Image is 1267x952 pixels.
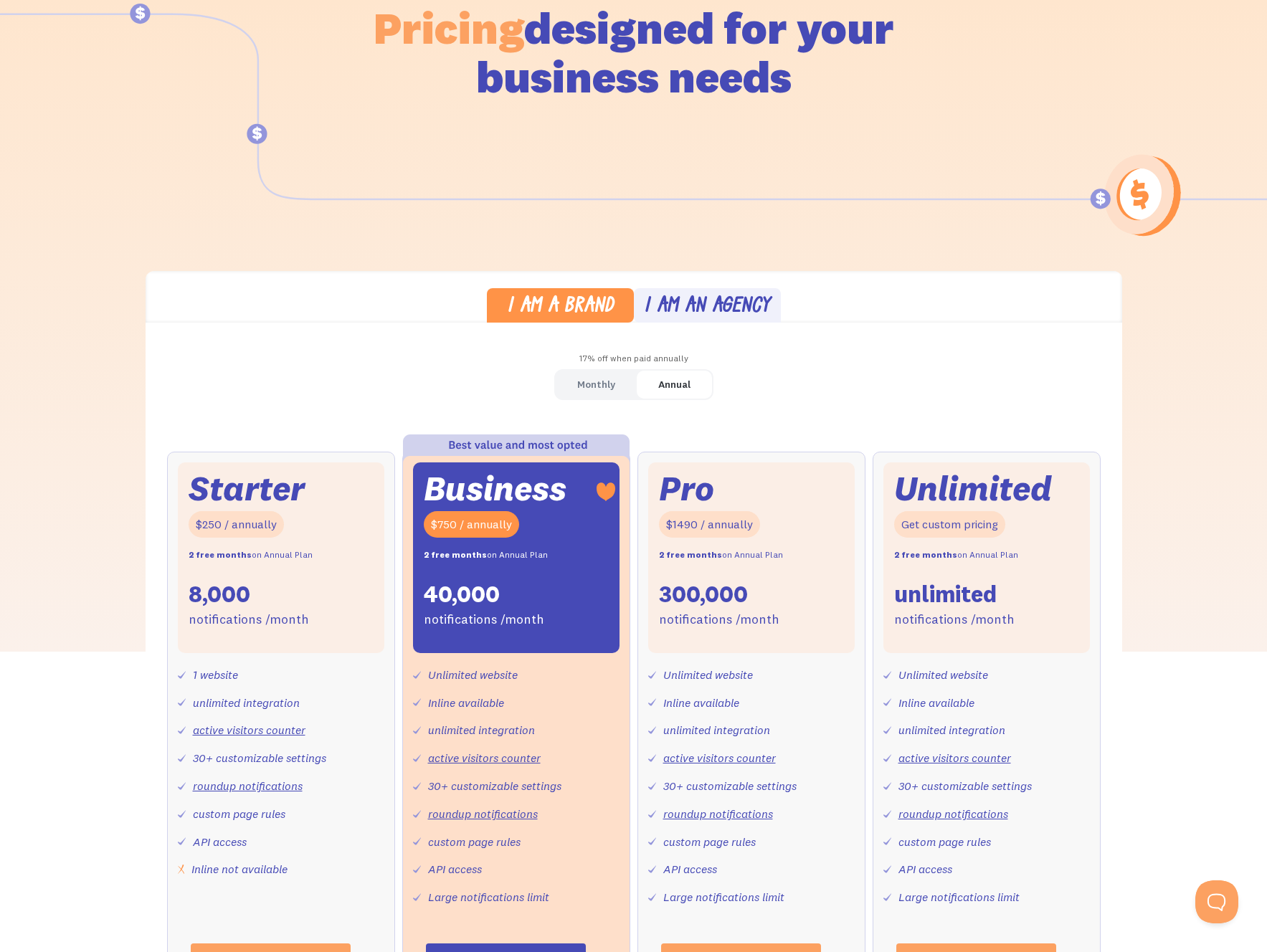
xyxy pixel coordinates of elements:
[428,832,521,852] div: custom page rules
[193,832,247,852] div: API access
[663,859,717,880] div: API access
[659,511,760,538] div: $1490 / annually
[898,887,1020,908] div: Large notifications limit
[898,832,991,852] div: custom page rules
[428,751,541,765] a: active visitors counter
[898,720,1005,741] div: unlimited integration
[428,665,518,685] div: Unlimited website
[898,806,1008,821] a: roundup notifications
[663,832,756,852] div: custom page rules
[428,806,538,821] a: roundup notifications
[193,692,300,713] div: unlimited integration
[189,579,250,609] div: 8,000
[189,473,305,504] div: Starter
[898,751,1011,765] a: active visitors counter
[658,374,691,395] div: Annual
[894,549,957,560] strong: 2 free months
[663,665,753,685] div: Unlimited website
[898,692,974,713] div: Inline available
[424,549,487,560] strong: 2 free months
[193,804,285,824] div: custom page rules
[189,545,313,566] div: on Annual Plan
[898,859,952,880] div: API access
[644,297,770,318] div: I am an agency
[189,511,284,538] div: $250 / annually
[424,511,519,538] div: $750 / annually
[894,511,1005,538] div: Get custom pricing
[898,665,988,685] div: Unlimited website
[428,720,535,741] div: unlimited integration
[659,549,722,560] strong: 2 free months
[424,473,566,504] div: Business
[193,665,238,685] div: 1 website
[659,473,714,504] div: Pro
[424,579,500,609] div: 40,000
[507,297,614,318] div: I am a brand
[659,609,779,630] div: notifications /month
[577,374,615,395] div: Monthly
[146,348,1122,369] div: 17% off when paid annually
[894,609,1015,630] div: notifications /month
[191,859,288,880] div: Inline not available
[424,545,548,566] div: on Annual Plan
[428,692,504,713] div: Inline available
[428,887,549,908] div: Large notifications limit
[894,545,1018,566] div: on Annual Plan
[659,545,783,566] div: on Annual Plan
[1195,880,1238,923] iframe: Toggle Customer Support
[189,609,309,630] div: notifications /month
[663,720,770,741] div: unlimited integration
[898,776,1032,796] div: 30+ customizable settings
[663,751,776,765] a: active visitors counter
[663,692,739,713] div: Inline available
[894,473,1052,504] div: Unlimited
[663,887,784,908] div: Large notifications limit
[428,776,561,796] div: 30+ customizable settings
[193,748,326,768] div: 30+ customizable settings
[193,779,303,793] a: roundup notifications
[663,776,797,796] div: 30+ customizable settings
[663,806,773,821] a: roundup notifications
[193,723,305,737] a: active visitors counter
[894,579,997,609] div: unlimited
[373,4,895,101] h1: designed for your business needs
[189,549,252,560] strong: 2 free months
[428,859,482,880] div: API access
[424,609,544,630] div: notifications /month
[659,579,748,609] div: 300,000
